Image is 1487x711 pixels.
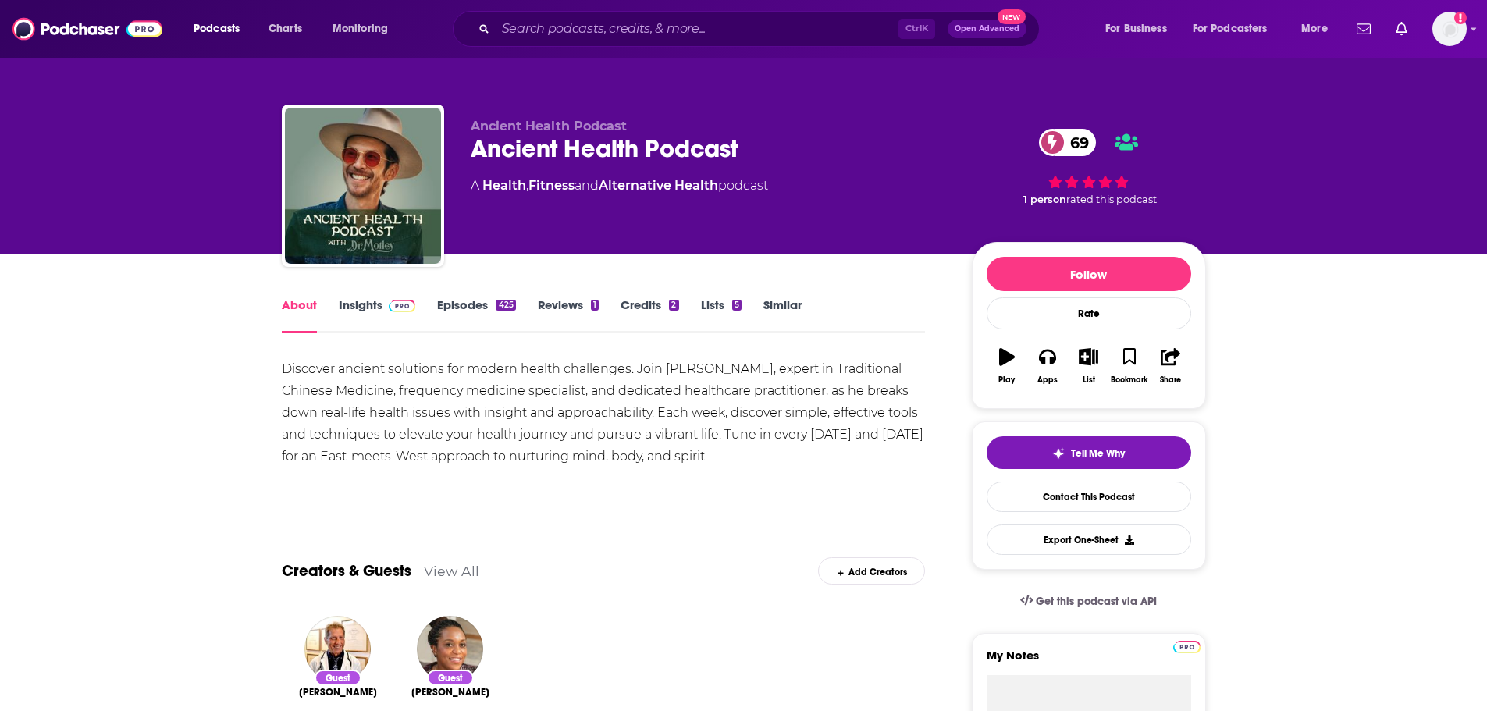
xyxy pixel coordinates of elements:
a: Episodes425 [437,297,515,333]
span: New [998,9,1026,24]
a: Show notifications dropdown [1389,16,1414,42]
button: Export One-Sheet [987,524,1191,555]
button: Play [987,338,1027,394]
div: Add Creators [818,557,925,585]
button: open menu [183,16,260,41]
button: List [1068,338,1108,394]
span: Get this podcast via API [1036,595,1157,608]
div: 2 [669,300,678,311]
img: Maya Feller [417,616,483,682]
a: Pro website [1173,638,1201,653]
div: 5 [732,300,742,311]
div: Discover ancient solutions for modern health challenges. Join [PERSON_NAME], expert in Traditiona... [282,358,926,467]
img: Podchaser - Follow, Share and Rate Podcasts [12,14,162,44]
span: Monitoring [333,18,388,40]
input: Search podcasts, credits, & more... [496,16,898,41]
button: Show profile menu [1432,12,1467,46]
div: Apps [1037,375,1058,385]
span: [PERSON_NAME] [299,686,377,699]
a: Contact This Podcast [987,482,1191,512]
img: Podchaser Pro [389,300,416,312]
button: Share [1150,338,1190,394]
span: Tell Me Why [1071,447,1125,460]
a: Health [482,178,526,193]
button: open menu [1290,16,1347,41]
span: rated this podcast [1066,194,1157,205]
button: Apps [1027,338,1068,394]
label: My Notes [987,648,1191,675]
span: 69 [1055,129,1097,156]
img: tell me why sparkle [1052,447,1065,460]
a: Get this podcast via API [1008,582,1170,620]
a: About [282,297,317,333]
a: Credits2 [621,297,678,333]
span: Logged in as nicole.koremenos [1432,12,1467,46]
span: Podcasts [194,18,240,40]
button: tell me why sparkleTell Me Why [987,436,1191,469]
span: 1 person [1023,194,1066,205]
a: InsightsPodchaser Pro [339,297,416,333]
div: Share [1160,375,1181,385]
a: 69 [1039,129,1097,156]
a: Creators & Guests [282,561,411,581]
span: Ctrl K [898,19,935,39]
a: Charts [258,16,311,41]
span: More [1301,18,1328,40]
div: List [1083,375,1095,385]
span: For Podcasters [1193,18,1268,40]
span: [PERSON_NAME] [411,686,489,699]
a: Similar [763,297,802,333]
button: open menu [322,16,408,41]
button: open menu [1094,16,1186,41]
div: Bookmark [1111,375,1147,385]
img: Dr. David Minkoff [304,616,371,682]
img: Ancient Health Podcast [285,108,441,264]
a: Lists5 [701,297,742,333]
button: Open AdvancedNew [948,20,1026,38]
button: Follow [987,257,1191,291]
button: open menu [1183,16,1290,41]
a: Reviews1 [538,297,599,333]
div: Guest [427,670,474,686]
span: and [575,178,599,193]
div: Search podcasts, credits, & more... [468,11,1055,47]
a: Alternative Health [599,178,718,193]
span: Open Advanced [955,25,1019,33]
div: Guest [315,670,361,686]
span: For Business [1105,18,1167,40]
div: 425 [496,300,515,311]
span: , [526,178,528,193]
img: User Profile [1432,12,1467,46]
div: Rate [987,297,1191,329]
svg: Add a profile image [1454,12,1467,24]
a: Dr. David Minkoff [299,686,377,699]
span: Charts [269,18,302,40]
div: 69 1 personrated this podcast [972,119,1206,215]
div: 1 [591,300,599,311]
div: Play [998,375,1015,385]
div: A podcast [471,176,768,195]
span: Ancient Health Podcast [471,119,627,133]
a: Fitness [528,178,575,193]
a: View All [424,563,479,579]
a: Show notifications dropdown [1350,16,1377,42]
a: Maya Feller [411,686,489,699]
button: Bookmark [1109,338,1150,394]
img: Podchaser Pro [1173,641,1201,653]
